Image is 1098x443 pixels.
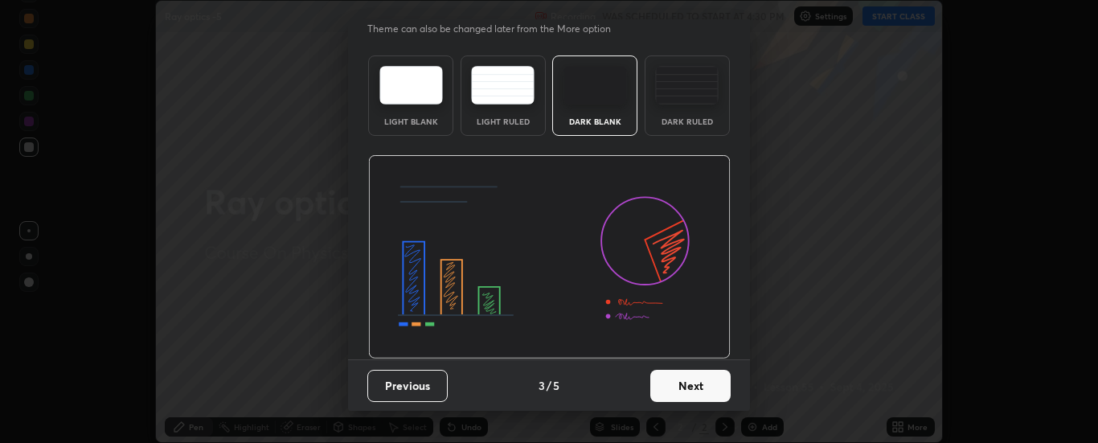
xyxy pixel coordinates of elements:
h4: 5 [553,377,559,394]
div: Dark Blank [563,117,627,125]
img: lightRuledTheme.5fabf969.svg [471,66,535,105]
button: Previous [367,370,448,402]
img: lightTheme.e5ed3b09.svg [379,66,443,105]
h4: / [547,377,551,394]
img: darkThemeBanner.d06ce4a2.svg [368,155,731,359]
img: darkRuledTheme.de295e13.svg [655,66,719,105]
div: Light Blank [379,117,443,125]
button: Next [650,370,731,402]
img: darkTheme.f0cc69e5.svg [563,66,627,105]
h4: 3 [539,377,545,394]
div: Dark Ruled [655,117,719,125]
div: Light Ruled [471,117,535,125]
p: Theme can also be changed later from the More option [367,22,628,36]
